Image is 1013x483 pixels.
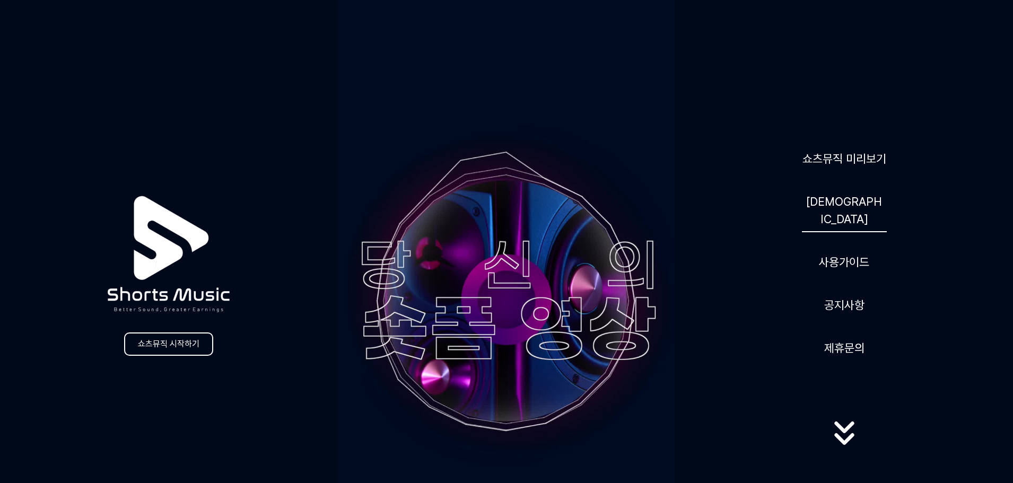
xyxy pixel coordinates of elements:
button: 제휴문의 [820,335,869,361]
a: 공지사항 [820,292,869,318]
a: [DEMOGRAPHIC_DATA] [802,189,887,232]
a: 쇼츠뮤직 시작하기 [124,332,213,356]
a: 사용가이드 [815,249,874,275]
img: logo [82,168,256,341]
a: 쇼츠뮤직 미리보기 [798,146,890,172]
